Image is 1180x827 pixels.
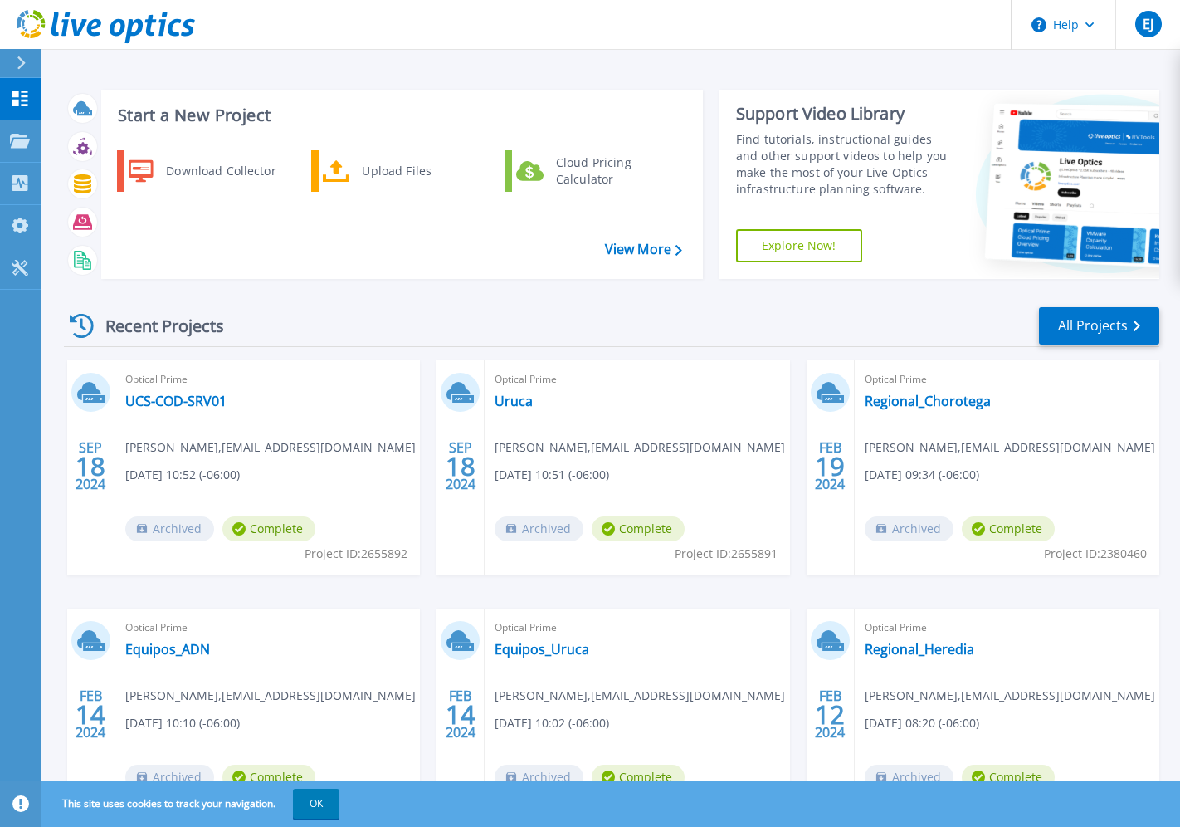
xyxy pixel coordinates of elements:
[815,707,845,722] span: 12
[865,687,1155,705] span: [PERSON_NAME] , [EMAIL_ADDRESS][DOMAIN_NAME]
[125,714,240,732] span: [DATE] 10:10 (-06:00)
[865,765,953,790] span: Archived
[865,619,1149,637] span: Optical Prime
[1143,17,1153,31] span: EJ
[118,106,681,125] h3: Start a New Project
[445,436,476,497] div: SEP 2024
[125,687,416,705] span: [PERSON_NAME] , [EMAIL_ADDRESS][DOMAIN_NAME]
[125,765,214,790] span: Archived
[675,545,778,563] span: Project ID: 2655891
[445,684,476,745] div: FEB 2024
[495,714,609,732] span: [DATE] 10:02 (-06:00)
[64,306,246,346] div: Recent Projects
[125,438,416,457] span: [PERSON_NAME] , [EMAIL_ADDRESS][DOMAIN_NAME]
[495,438,785,457] span: [PERSON_NAME] , [EMAIL_ADDRESS][DOMAIN_NAME]
[311,150,481,192] a: Upload Files
[125,393,227,409] a: UCS-COD-SRV01
[446,459,475,473] span: 18
[865,466,979,484] span: [DATE] 09:34 (-06:00)
[222,516,315,541] span: Complete
[605,242,682,257] a: View More
[815,459,845,473] span: 19
[814,684,846,745] div: FEB 2024
[446,707,475,722] span: 14
[46,789,339,819] span: This site uses cookies to track your navigation.
[495,393,533,409] a: Uruca
[962,765,1055,790] span: Complete
[125,516,214,541] span: Archived
[125,641,210,658] a: Equipos_ADN
[495,619,779,637] span: Optical Prime
[495,466,609,484] span: [DATE] 10:51 (-06:00)
[865,516,953,541] span: Archived
[293,789,339,819] button: OK
[1039,307,1159,345] a: All Projects
[865,438,1155,457] span: [PERSON_NAME] , [EMAIL_ADDRESS][DOMAIN_NAME]
[865,714,979,732] span: [DATE] 08:20 (-06:00)
[865,370,1149,389] span: Optical Prime
[592,516,685,541] span: Complete
[505,150,675,192] a: Cloud Pricing Calculator
[305,545,407,563] span: Project ID: 2655892
[736,229,862,262] a: Explore Now!
[548,154,670,188] div: Cloud Pricing Calculator
[117,150,287,192] a: Download Collector
[495,765,583,790] span: Archived
[125,370,410,389] span: Optical Prime
[75,436,106,497] div: SEP 2024
[495,516,583,541] span: Archived
[865,393,991,409] a: Regional_Chorotega
[75,684,106,745] div: FEB 2024
[76,707,105,722] span: 14
[736,103,956,125] div: Support Video Library
[495,370,779,389] span: Optical Prime
[736,131,956,198] div: Find tutorials, instructional guides and other support videos to help you make the most of your L...
[592,765,685,790] span: Complete
[125,619,410,637] span: Optical Prime
[222,765,315,790] span: Complete
[495,687,785,705] span: [PERSON_NAME] , [EMAIL_ADDRESS][DOMAIN_NAME]
[76,459,105,473] span: 18
[865,641,974,658] a: Regional_Heredia
[125,466,240,484] span: [DATE] 10:52 (-06:00)
[962,516,1055,541] span: Complete
[814,436,846,497] div: FEB 2024
[495,641,589,658] a: Equipos_Uruca
[1044,545,1147,563] span: Project ID: 2380460
[158,154,283,188] div: Download Collector
[354,154,476,188] div: Upload Files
